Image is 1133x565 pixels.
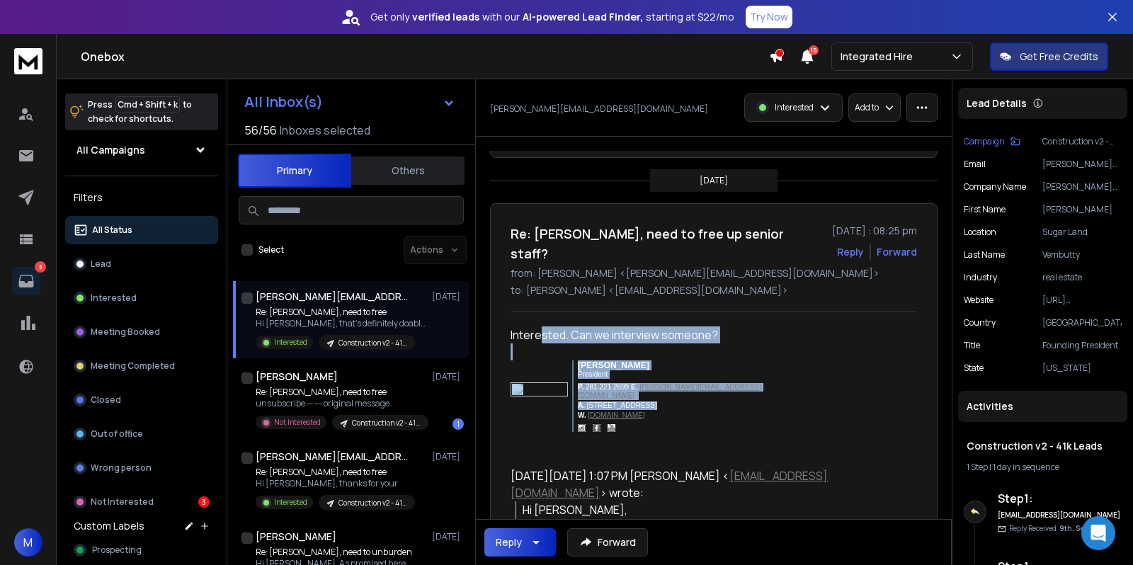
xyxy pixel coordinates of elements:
div: Reply [496,535,522,549]
p: Not Interested [91,496,154,508]
p: [DATE] [432,291,464,302]
h3: Inboxes selected [280,122,370,139]
p: Not Interested [274,417,321,428]
button: M [14,528,42,557]
img: youtube [608,424,615,432]
p: Founding President [1042,340,1122,351]
p: Lead [91,258,111,270]
button: All Campaigns [65,136,218,164]
span: 281.221.2699 [586,383,629,391]
h3: Custom Labels [74,519,144,533]
p: Last Name [964,249,1005,261]
strong: verified leads [412,10,479,24]
h3: Filters [65,188,218,207]
p: [US_STATE] [1042,363,1122,374]
p: Lead Details [967,96,1027,110]
p: Add to [855,102,879,113]
p: All Status [92,224,132,236]
p: website [964,295,993,306]
h1: All Inbox(s) [244,95,323,109]
p: First Name [964,204,1006,215]
button: Try Now [746,6,792,28]
p: Construction v2 - 41k Leads [352,418,420,428]
p: Interested [775,102,814,113]
p: Meeting Completed [91,360,175,372]
p: location [964,227,996,238]
p: Email [964,159,986,170]
p: Interested [274,497,307,508]
div: | [967,462,1119,473]
p: Vembutty [1042,249,1122,261]
p: to: [PERSON_NAME] <[EMAIL_ADDRESS][DOMAIN_NAME]> [511,283,917,297]
p: Hi [PERSON_NAME], that's definitely doable. [256,318,426,329]
p: from: [PERSON_NAME] <[PERSON_NAME][EMAIL_ADDRESS][DOMAIN_NAME]> [511,266,917,280]
p: [PERSON_NAME] [1042,204,1122,215]
p: Construction v2 - 41k Leads [338,498,406,508]
span: 1 Step [967,461,988,473]
button: Prospecting [65,536,218,564]
p: Re: [PERSON_NAME], need to free [256,387,426,398]
p: Re: [PERSON_NAME], need to free [256,467,415,478]
h1: Re: [PERSON_NAME], need to free up senior staff? [511,224,824,263]
p: [DATE] [432,531,464,542]
span: E. [631,383,637,391]
span: 56 / 56 [244,122,277,139]
img: instagram [578,424,586,432]
p: Re: [PERSON_NAME], need to unburden [256,547,415,558]
p: real estate [1042,272,1122,283]
button: Wrong person [65,454,218,482]
div: [DATE][DATE] 1:07 PM [PERSON_NAME] < > wrote: [511,467,906,501]
p: Interested [91,292,137,304]
p: [DATE] [700,175,728,186]
span: [PERSON_NAME] [578,360,649,370]
h1: Construction v2 - 41k Leads [967,439,1119,453]
p: Try Now [750,10,788,24]
h6: Step 1 : [998,490,1122,507]
a: 3 [12,267,40,295]
p: [DATE] [432,371,464,382]
h1: All Campaigns [76,143,145,157]
div: 1 [452,418,464,430]
button: Primary [238,154,351,188]
strong: AI-powered Lead Finder, [523,10,643,24]
button: Reply [484,528,556,557]
h1: [PERSON_NAME] [256,530,336,544]
h1: [PERSON_NAME] [256,370,338,384]
span: Prospecting [92,544,142,556]
h1: [PERSON_NAME][EMAIL_ADDRESS][DOMAIN_NAME] [256,450,411,464]
p: title [964,340,980,351]
button: Interested [65,284,218,312]
button: Meeting Booked [65,318,218,346]
img: facebook [593,424,600,432]
button: Campaign [964,136,1020,147]
p: [DATE] [432,451,464,462]
button: All Status [65,216,218,244]
p: unsubscribe — --- original message [256,398,426,409]
p: [PERSON_NAME][EMAIL_ADDRESS][DOMAIN_NAME] [1042,159,1122,170]
span: P. [578,383,583,391]
h1: Onebox [81,48,769,65]
p: Sugar Land [1042,227,1122,238]
p: Interested [274,337,307,348]
button: Meeting Completed [65,352,218,380]
button: Others [351,155,465,186]
div: 3 [198,496,210,508]
p: Out of office [91,428,143,440]
p: Country [964,317,996,329]
p: industry [964,272,997,283]
a: [PERSON_NAME][EMAIL_ADDRESS][DOMAIN_NAME] [578,383,761,399]
p: [PERSON_NAME] Development [1042,181,1122,193]
img: logo [14,48,42,74]
span: 15 [809,45,819,55]
div: Interested. Can we interview someone? [511,326,906,343]
p: Hi [PERSON_NAME], thanks for your [256,478,415,489]
p: Closed [91,394,121,406]
div: Activities [958,391,1127,422]
p: Get Free Credits [1020,50,1098,64]
p: Construction v2 - 41k Leads [1042,136,1122,147]
button: All Inbox(s) [233,88,467,116]
p: [PERSON_NAME][EMAIL_ADDRESS][DOMAIN_NAME] [490,103,708,115]
p: 3 [35,261,46,273]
